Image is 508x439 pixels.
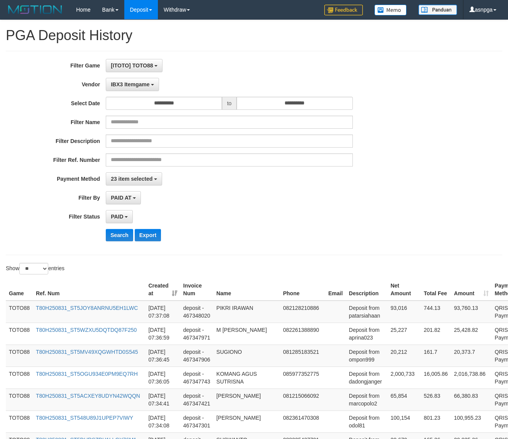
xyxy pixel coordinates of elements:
td: 081285183521 [280,345,325,367]
td: 082128210886 [280,301,325,323]
td: 201.82 [421,323,451,345]
a: T80H250831_ST5JOY8ANRNU5EH1LWC [36,305,138,311]
td: [PERSON_NAME] [213,410,280,432]
td: 744.13 [421,301,451,323]
h1: PGA Deposit History [6,28,502,43]
td: TOTO88 [6,301,33,323]
button: 23 item selected [106,172,162,185]
a: T80H250831_ST5MV49XQGWHTD0S545 [36,349,138,355]
td: 081215066092 [280,389,325,410]
td: 082361470308 [280,410,325,432]
img: MOTION_logo.png [6,4,64,15]
th: Email [325,279,345,301]
select: Showentries [19,263,48,274]
td: KOMANG AGUS SUTRISNA [213,367,280,389]
td: 20,212 [388,345,421,367]
th: Game [6,279,33,301]
span: PAID [111,214,123,220]
td: Deposit from marcopolo2 [346,389,388,410]
button: [ITOTO] TOTO88 [106,59,163,72]
label: Show entries [6,263,64,274]
span: IBX3 Itemgame [111,81,149,87]
th: Ref. Num [33,279,145,301]
th: Total Fee [421,279,451,301]
a: T80H250831_ST5ACXEY8UDYN42WQQN [36,393,140,399]
td: TOTO88 [6,345,33,367]
th: Name [213,279,280,301]
button: Search [106,229,133,241]
td: Deposit from odol81 [346,410,388,432]
img: panduan.png [418,5,457,15]
td: 66,380.83 [451,389,492,410]
td: 93,760.13 [451,301,492,323]
td: SUGIONO [213,345,280,367]
span: [ITOTO] TOTO88 [111,62,153,69]
th: Description [346,279,388,301]
td: 100,955.23 [451,410,492,432]
td: Deposit from patarsiahaan [346,301,388,323]
button: PAID [106,210,133,223]
th: Net Amount [388,279,421,301]
a: T80H250831_ST5OGU934E0PM9EQ7RH [36,371,138,377]
td: 085977352775 [280,367,325,389]
td: [DATE] 07:36:05 [145,367,180,389]
td: deposit - 467348020 [180,301,213,323]
td: [DATE] 07:36:45 [145,345,180,367]
th: Invoice Num [180,279,213,301]
td: Deposit from aprina023 [346,323,388,345]
td: 65,854 [388,389,421,410]
td: deposit - 467347421 [180,389,213,410]
td: 20,373.7 [451,345,492,367]
td: PIKRI IRAWAN [213,301,280,323]
td: [DATE] 07:36:59 [145,323,180,345]
a: T80H250831_ST548U89J1UPEP7VIWY [36,415,133,421]
td: [DATE] 07:34:41 [145,389,180,410]
td: deposit - 467347301 [180,410,213,432]
td: 082261388890 [280,323,325,345]
td: M [PERSON_NAME] [213,323,280,345]
td: TOTO88 [6,367,33,389]
td: [PERSON_NAME] [213,389,280,410]
td: [DATE] 07:37:08 [145,301,180,323]
td: TOTO88 [6,323,33,345]
img: Button%20Memo.svg [374,5,407,15]
td: 2,000,733 [388,367,421,389]
button: PAID AT [106,191,141,204]
td: deposit - 467347971 [180,323,213,345]
td: Deposit from dadongjanger [346,367,388,389]
td: 16,005.86 [421,367,451,389]
button: IBX3 Itemgame [106,78,159,91]
td: [DATE] 07:34:08 [145,410,180,432]
th: Amount: activate to sort column ascending [451,279,492,301]
td: deposit - 467347906 [180,345,213,367]
td: 100,154 [388,410,421,432]
a: T80H250831_ST5WZXU5DQTDQ87F250 [36,327,137,333]
td: 2,016,738.86 [451,367,492,389]
td: TOTO88 [6,389,33,410]
td: 25,227 [388,323,421,345]
span: PAID AT [111,195,131,201]
td: 93,016 [388,301,421,323]
td: 801.23 [421,410,451,432]
td: 526.83 [421,389,451,410]
td: 25,428.82 [451,323,492,345]
th: Created at: activate to sort column ascending [145,279,180,301]
span: 23 item selected [111,176,152,182]
span: to [222,97,237,110]
img: Feedback.jpg [324,5,363,15]
td: 161.7 [421,345,451,367]
th: Phone [280,279,325,301]
button: Export [135,229,161,241]
td: Deposit from ompon999 [346,345,388,367]
td: deposit - 467347743 [180,367,213,389]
